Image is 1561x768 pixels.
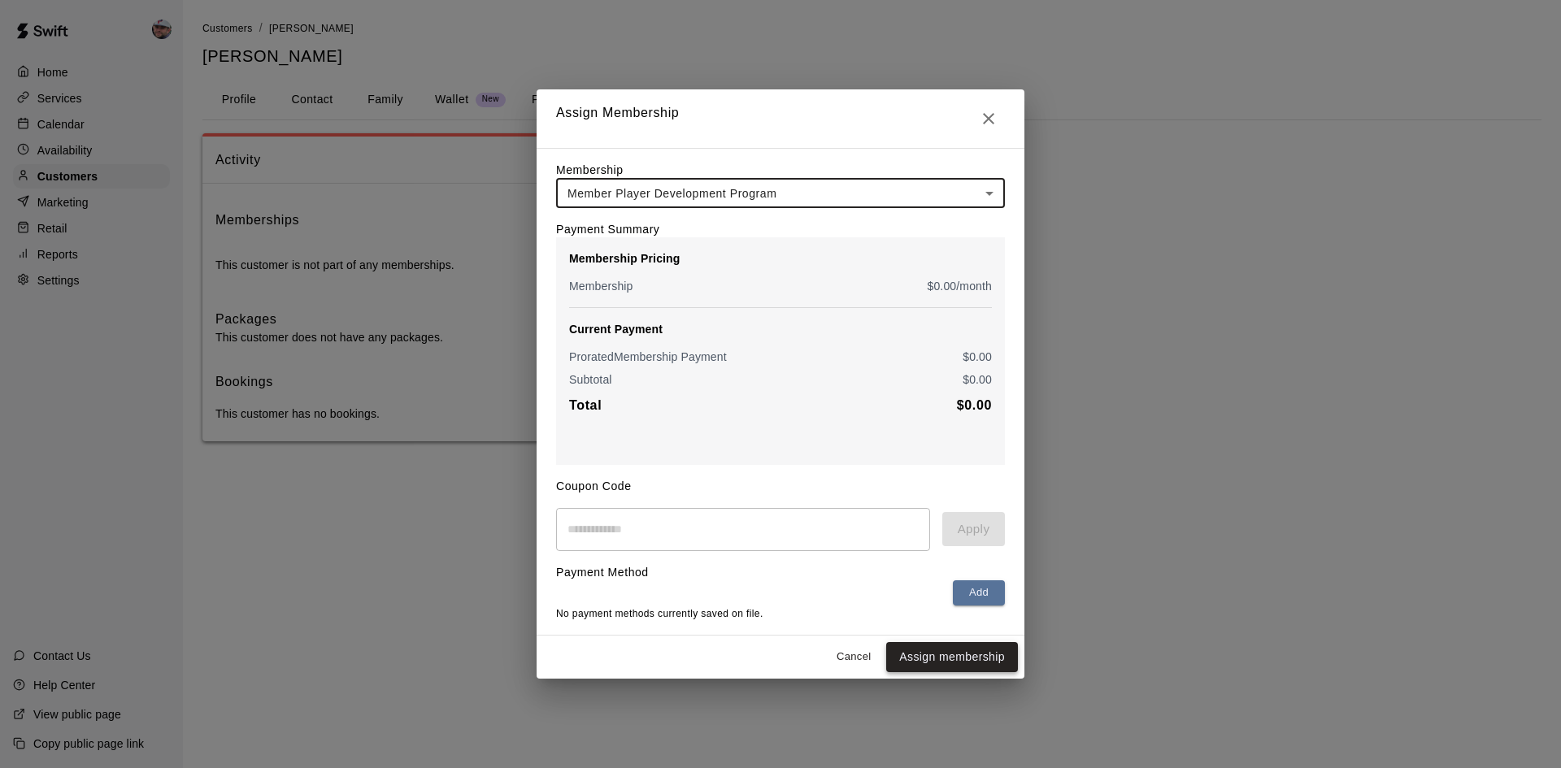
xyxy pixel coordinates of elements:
[537,89,1024,148] h2: Assign Membership
[569,371,612,388] p: Subtotal
[972,102,1005,135] button: Close
[556,608,763,619] span: No payment methods currently saved on file.
[963,371,992,388] p: $ 0.00
[963,349,992,365] p: $ 0.00
[556,178,1005,208] div: Member Player Development Program
[556,163,624,176] label: Membership
[569,321,992,337] p: Current Payment
[556,566,649,579] label: Payment Method
[569,278,633,294] p: Membership
[569,349,727,365] p: Prorated Membership Payment
[569,250,992,267] p: Membership Pricing
[569,398,602,412] b: Total
[828,644,880,670] button: Cancel
[953,580,1005,605] button: Add
[957,398,992,412] b: $ 0.00
[928,278,993,294] p: $ 0.00 /month
[886,642,1018,672] button: Assign membership
[556,479,632,492] label: Coupon Code
[556,223,659,236] label: Payment Summary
